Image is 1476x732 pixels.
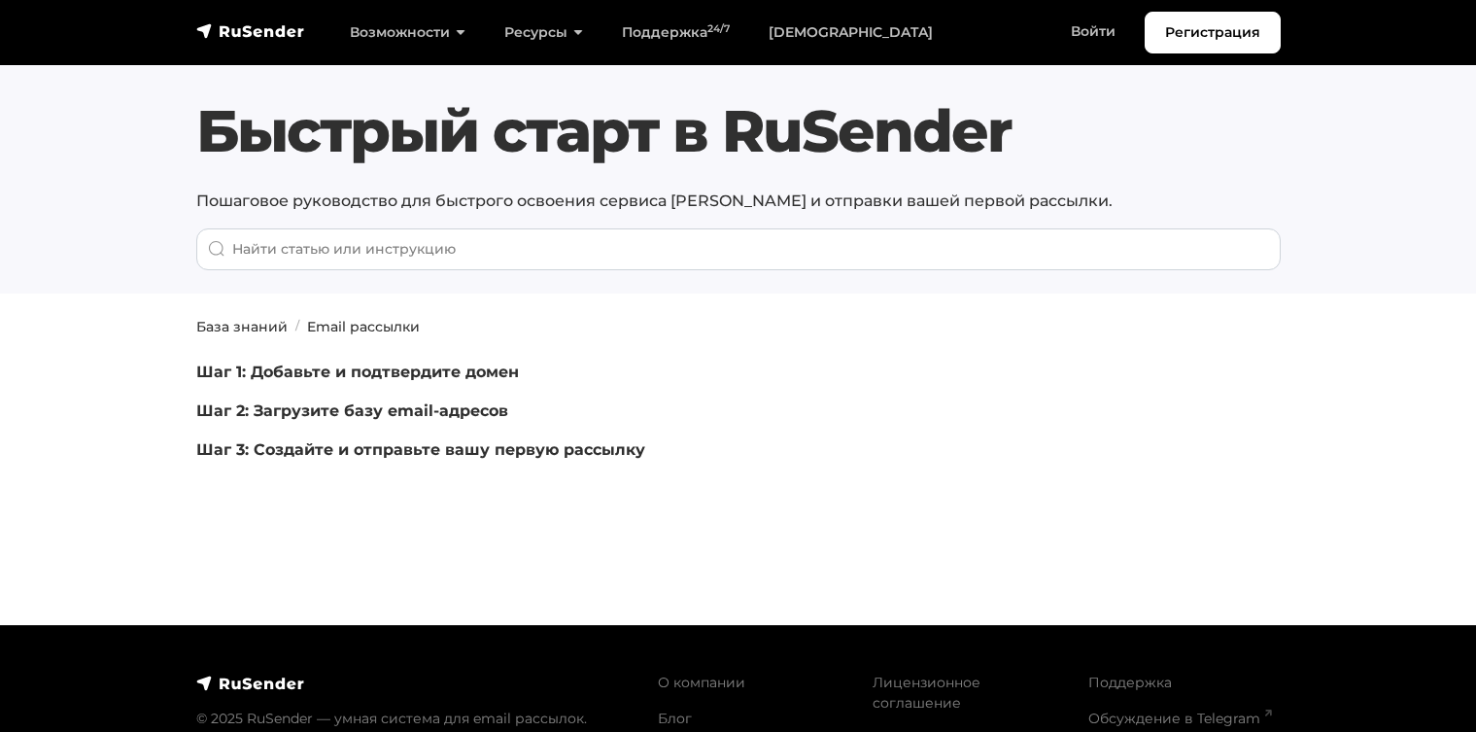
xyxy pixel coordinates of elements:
a: База знаний [196,318,288,335]
a: Лицензионное соглашение [873,674,980,712]
a: Возможности [330,13,485,52]
a: Обсуждение в Telegram [1088,710,1272,727]
img: RuSender [196,674,305,693]
p: Пошаговое руководство для быстрого освоения сервиса [PERSON_NAME] и отправки вашей первой рассылки. [196,190,1281,213]
a: Блог [658,710,692,727]
a: Шаг 3: Создайте и отправьте вашу первую рассылку [196,440,645,459]
img: Поиск [208,240,225,258]
img: RuSender [196,21,305,41]
h1: Быстрый старт в RuSender [196,96,1281,166]
input: When autocomplete results are available use up and down arrows to review and enter to go to the d... [196,228,1281,270]
a: Шаг 2: Загрузите базу email-адресов [196,401,508,420]
a: Поддержка24/7 [602,13,749,52]
a: О компании [658,674,745,691]
a: Регистрация [1145,12,1281,53]
a: Email рассылки [307,318,420,335]
a: Шаг 1: Добавьте и подтвердите домен [196,363,519,381]
sup: 24/7 [707,22,730,35]
a: Поддержка [1088,674,1172,691]
a: Войти [1051,12,1135,52]
nav: breadcrumb [185,317,1292,337]
a: [DEMOGRAPHIC_DATA] [749,13,952,52]
a: Ресурсы [485,13,602,52]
